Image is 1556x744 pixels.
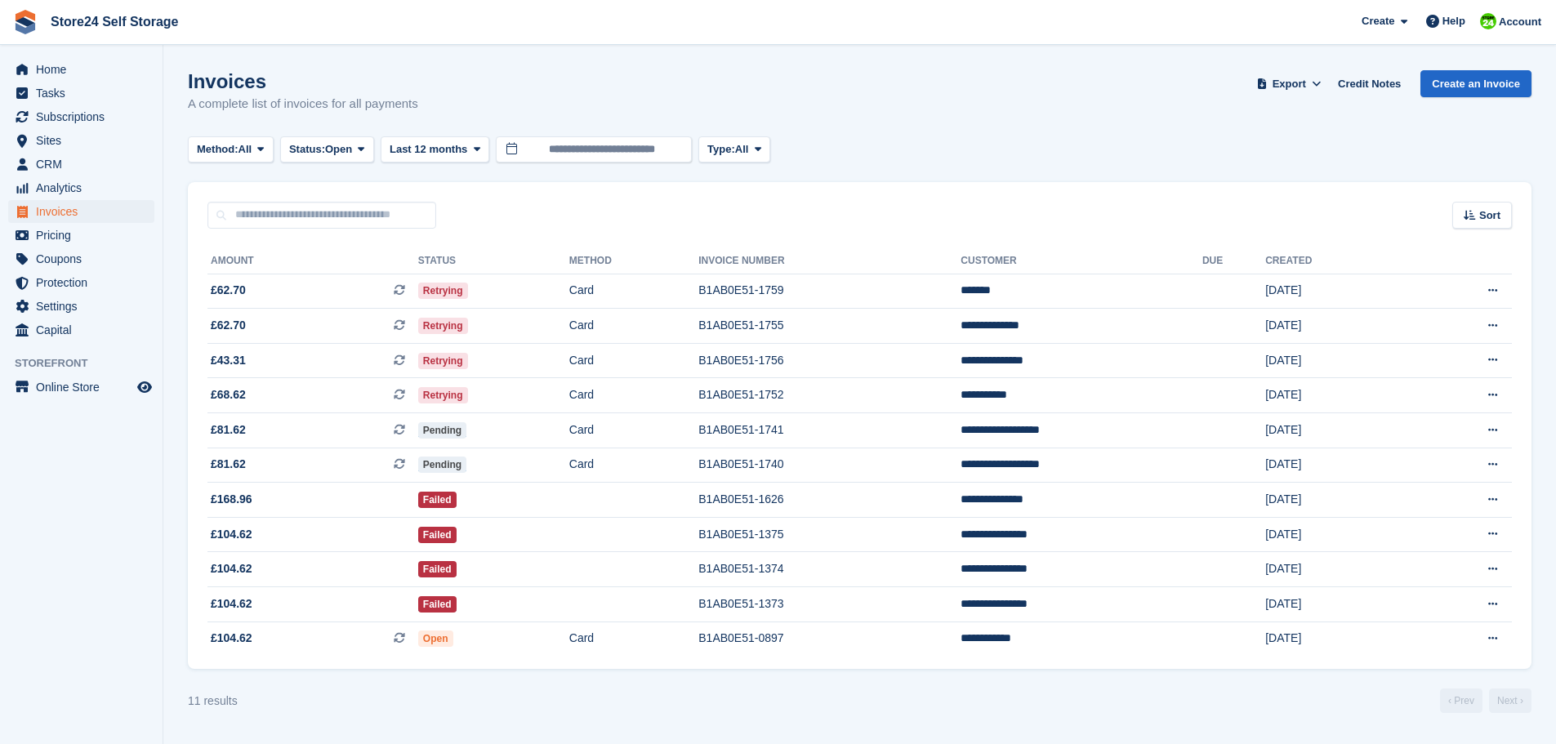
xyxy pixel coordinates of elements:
a: Create an Invoice [1420,70,1531,97]
td: Card [569,274,698,309]
td: Card [569,448,698,483]
span: Coupons [36,247,134,270]
span: Invoices [36,200,134,223]
td: [DATE] [1265,621,1407,656]
span: CRM [36,153,134,176]
span: Open [325,141,352,158]
span: £81.62 [211,421,246,439]
img: Robert Sears [1480,13,1496,29]
td: Card [569,621,698,656]
span: Retrying [418,387,468,403]
a: Next [1489,688,1531,713]
span: Retrying [418,318,468,334]
a: menu [8,58,154,81]
td: [DATE] [1265,517,1407,552]
div: 11 results [188,693,238,710]
span: £68.62 [211,386,246,403]
td: B1AB0E51-1374 [698,552,961,587]
span: Protection [36,271,134,294]
td: B1AB0E51-1752 [698,378,961,413]
th: Method [569,248,698,274]
td: [DATE] [1265,552,1407,587]
td: [DATE] [1265,587,1407,622]
span: Settings [36,295,134,318]
th: Invoice Number [698,248,961,274]
span: £62.70 [211,282,246,299]
td: B1AB0E51-1373 [698,587,961,622]
a: menu [8,319,154,341]
a: Store24 Self Storage [44,8,185,35]
span: Pricing [36,224,134,247]
span: £104.62 [211,526,252,543]
td: B1AB0E51-1755 [698,309,961,344]
td: Card [569,343,698,378]
th: Customer [961,248,1202,274]
a: menu [8,153,154,176]
span: Help [1442,13,1465,29]
button: Status: Open [280,136,374,163]
p: A complete list of invoices for all payments [188,95,418,114]
span: Retrying [418,283,468,299]
span: Export [1273,76,1306,92]
a: Previous [1440,688,1482,713]
td: [DATE] [1265,274,1407,309]
th: Status [418,248,569,274]
td: B1AB0E51-1626 [698,483,961,518]
a: Preview store [135,377,154,397]
td: B1AB0E51-0897 [698,621,961,656]
button: Method: All [188,136,274,163]
span: £43.31 [211,352,246,369]
span: £168.96 [211,491,252,508]
a: Credit Notes [1331,70,1407,97]
img: stora-icon-8386f47178a22dfd0bd8f6a31ec36ba5ce8667c1dd55bd0f319d3a0aa187defe.svg [13,10,38,34]
td: [DATE] [1265,309,1407,344]
span: £104.62 [211,630,252,647]
span: All [239,141,252,158]
span: Last 12 months [390,141,467,158]
td: [DATE] [1265,483,1407,518]
a: menu [8,295,154,318]
span: Failed [418,527,457,543]
nav: Page [1437,688,1535,713]
button: Export [1253,70,1325,97]
span: Pending [418,457,466,473]
td: Card [569,413,698,448]
span: Analytics [36,176,134,199]
span: Storefront [15,355,163,372]
span: Failed [418,492,457,508]
span: Open [418,630,453,647]
a: menu [8,200,154,223]
td: B1AB0E51-1741 [698,413,961,448]
td: [DATE] [1265,413,1407,448]
td: [DATE] [1265,448,1407,483]
span: Failed [418,561,457,577]
span: Type: [707,141,735,158]
span: Method: [197,141,239,158]
span: Sites [36,129,134,152]
span: Capital [36,319,134,341]
td: B1AB0E51-1740 [698,448,961,483]
a: menu [8,176,154,199]
a: menu [8,271,154,294]
span: Tasks [36,82,134,105]
a: menu [8,224,154,247]
a: menu [8,129,154,152]
span: Create [1362,13,1394,29]
span: £104.62 [211,560,252,577]
a: menu [8,247,154,270]
span: All [735,141,749,158]
span: £62.70 [211,317,246,334]
a: menu [8,82,154,105]
button: Last 12 months [381,136,489,163]
span: Status: [289,141,325,158]
span: Subscriptions [36,105,134,128]
th: Due [1202,248,1265,274]
span: Sort [1479,207,1500,224]
span: Retrying [418,353,468,369]
span: Failed [418,596,457,613]
span: Home [36,58,134,81]
span: £81.62 [211,456,246,473]
td: Card [569,309,698,344]
th: Amount [207,248,418,274]
h1: Invoices [188,70,418,92]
